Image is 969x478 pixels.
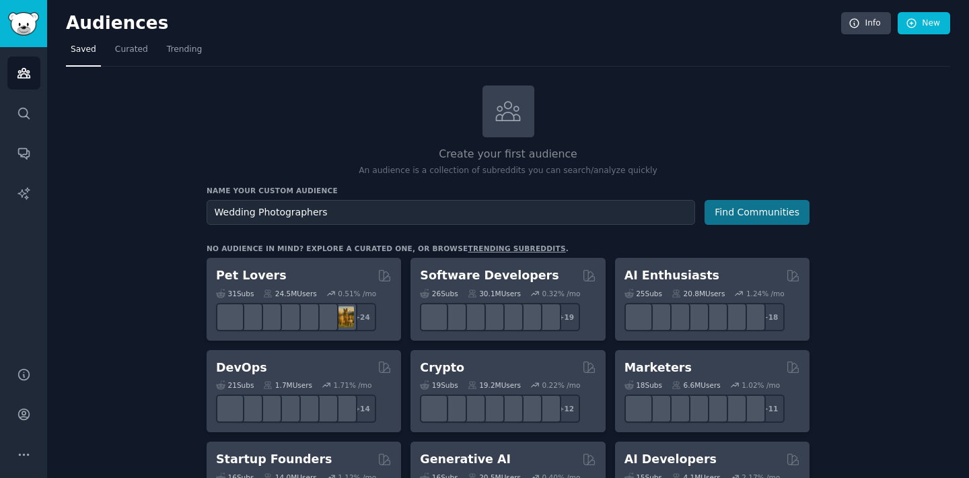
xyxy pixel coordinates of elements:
[468,380,521,390] div: 19.2M Users
[420,380,458,390] div: 19 Sub s
[672,380,721,390] div: 6.6M Users
[480,399,501,419] img: web3
[420,451,511,468] h2: Generative AI
[628,306,649,327] img: GoogleGeminiAI
[277,399,297,419] img: DevOpsLinks
[110,39,153,67] a: Curated
[537,306,558,327] img: elixir
[424,306,445,327] img: software
[220,399,241,419] img: azuredevops
[537,399,558,419] img: defi_
[628,399,649,419] img: content_marketing
[295,306,316,327] img: cockatiel
[722,399,743,419] img: MarketingResearch
[552,303,580,331] div: + 19
[468,289,521,298] div: 30.1M Users
[705,200,810,225] button: Find Communities
[746,289,785,298] div: 1.24 % /mo
[334,380,372,390] div: 1.71 % /mo
[277,306,297,327] img: turtle
[703,306,724,327] img: chatgpt_prompts_
[167,44,202,56] span: Trending
[462,306,482,327] img: learnjavascript
[207,165,810,177] p: An audience is a collection of subreddits you can search/analyze quickly
[420,360,464,376] h2: Crypto
[742,380,780,390] div: 1.02 % /mo
[756,303,785,331] div: + 18
[647,399,668,419] img: bigseo
[295,399,316,419] img: platformengineering
[684,399,705,419] img: Emailmarketing
[207,244,569,253] div: No audience in mind? Explore a curated one, or browse .
[666,399,686,419] img: AskMarketing
[898,12,950,35] a: New
[443,306,464,327] img: csharp
[216,451,332,468] h2: Startup Founders
[263,289,316,298] div: 24.5M Users
[518,399,539,419] img: CryptoNews
[207,146,810,163] h2: Create your first audience
[220,306,241,327] img: herpetology
[741,306,762,327] img: ArtificalIntelligence
[624,360,692,376] h2: Marketers
[314,306,335,327] img: PetAdvice
[207,186,810,195] h3: Name your custom audience
[333,399,354,419] img: PlatformEngineers
[239,399,260,419] img: AWS_Certified_Experts
[348,303,376,331] div: + 24
[216,380,254,390] div: 21 Sub s
[624,289,662,298] div: 25 Sub s
[8,12,39,36] img: GummySearch logo
[756,395,785,423] div: + 11
[499,306,520,327] img: reactnative
[624,267,719,284] h2: AI Enthusiasts
[239,306,260,327] img: ballpython
[216,289,254,298] div: 31 Sub s
[741,399,762,419] img: OnlineMarketing
[468,244,565,252] a: trending subreddits
[518,306,539,327] img: AskComputerScience
[684,306,705,327] img: chatgpt_promptDesign
[420,267,559,284] h2: Software Developers
[703,399,724,419] img: googleads
[841,12,891,35] a: Info
[216,360,267,376] h2: DevOps
[552,395,580,423] div: + 12
[499,399,520,419] img: defiblockchain
[480,306,501,327] img: iOSProgramming
[424,399,445,419] img: ethfinance
[443,399,464,419] img: 0xPolygon
[462,399,482,419] img: ethstaker
[542,380,581,390] div: 0.22 % /mo
[263,380,312,390] div: 1.7M Users
[338,289,376,298] div: 0.51 % /mo
[722,306,743,327] img: OpenAIDev
[71,44,96,56] span: Saved
[207,200,695,225] input: Pick a short name, like "Digital Marketers" or "Movie-Goers"
[66,39,101,67] a: Saved
[672,289,725,298] div: 20.8M Users
[647,306,668,327] img: DeepSeek
[348,395,376,423] div: + 14
[115,44,148,56] span: Curated
[542,289,581,298] div: 0.32 % /mo
[314,399,335,419] img: aws_cdk
[216,267,287,284] h2: Pet Lovers
[333,306,354,327] img: dogbreed
[258,306,279,327] img: leopardgeckos
[66,13,841,34] h2: Audiences
[666,306,686,327] img: AItoolsCatalog
[624,380,662,390] div: 18 Sub s
[420,289,458,298] div: 26 Sub s
[624,451,717,468] h2: AI Developers
[258,399,279,419] img: Docker_DevOps
[162,39,207,67] a: Trending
